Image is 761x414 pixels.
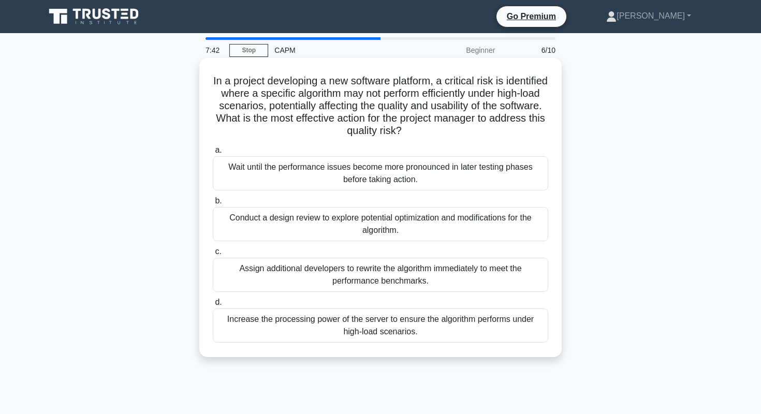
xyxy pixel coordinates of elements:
span: d. [215,298,222,306]
a: Stop [229,44,268,57]
div: Beginner [411,40,501,61]
div: Conduct a design review to explore potential optimization and modifications for the algorithm. [213,207,548,241]
h5: In a project developing a new software platform, a critical risk is identified where a specific a... [212,75,549,138]
span: a. [215,145,222,154]
a: Go Premium [501,10,562,23]
div: 6/10 [501,40,562,61]
a: [PERSON_NAME] [581,6,716,26]
div: Assign additional developers to rewrite the algorithm immediately to meet the performance benchma... [213,258,548,292]
div: Wait until the performance issues become more pronounced in later testing phases before taking ac... [213,156,548,190]
div: CAPM [268,40,411,61]
div: Increase the processing power of the server to ensure the algorithm performs under high-load scen... [213,308,548,343]
span: b. [215,196,222,205]
div: 7:42 [199,40,229,61]
span: c. [215,247,221,256]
